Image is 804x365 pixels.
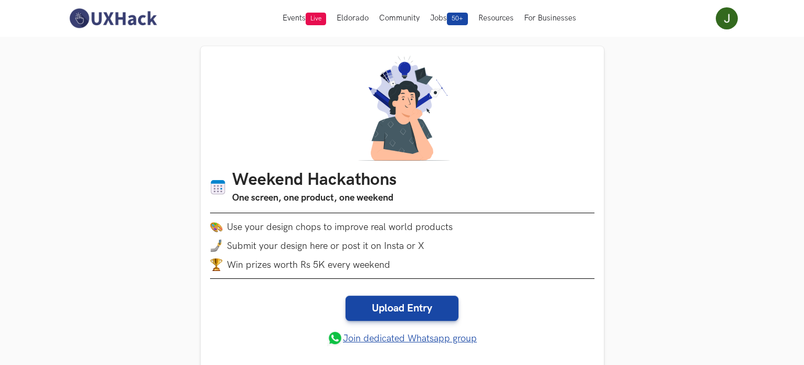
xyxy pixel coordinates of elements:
[210,239,223,252] img: mobile-in-hand.png
[306,13,326,25] span: Live
[352,56,453,161] img: A designer thinking
[227,241,424,252] span: Submit your design here or post it on Insta or X
[716,7,738,29] img: Your profile pic
[447,13,468,25] span: 50+
[210,179,226,195] img: Calendar icon
[232,191,396,205] h3: One screen, one product, one weekend
[210,221,223,233] img: palette.png
[66,7,160,29] img: UXHack-logo.png
[210,258,223,271] img: trophy.png
[327,330,343,346] img: whatsapp.png
[210,258,594,271] li: Win prizes worth Rs 5K every weekend
[346,296,458,321] a: Upload Entry
[232,170,396,191] h1: Weekend Hackathons
[210,221,594,233] li: Use your design chops to improve real world products
[327,330,477,346] a: Join dedicated Whatsapp group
